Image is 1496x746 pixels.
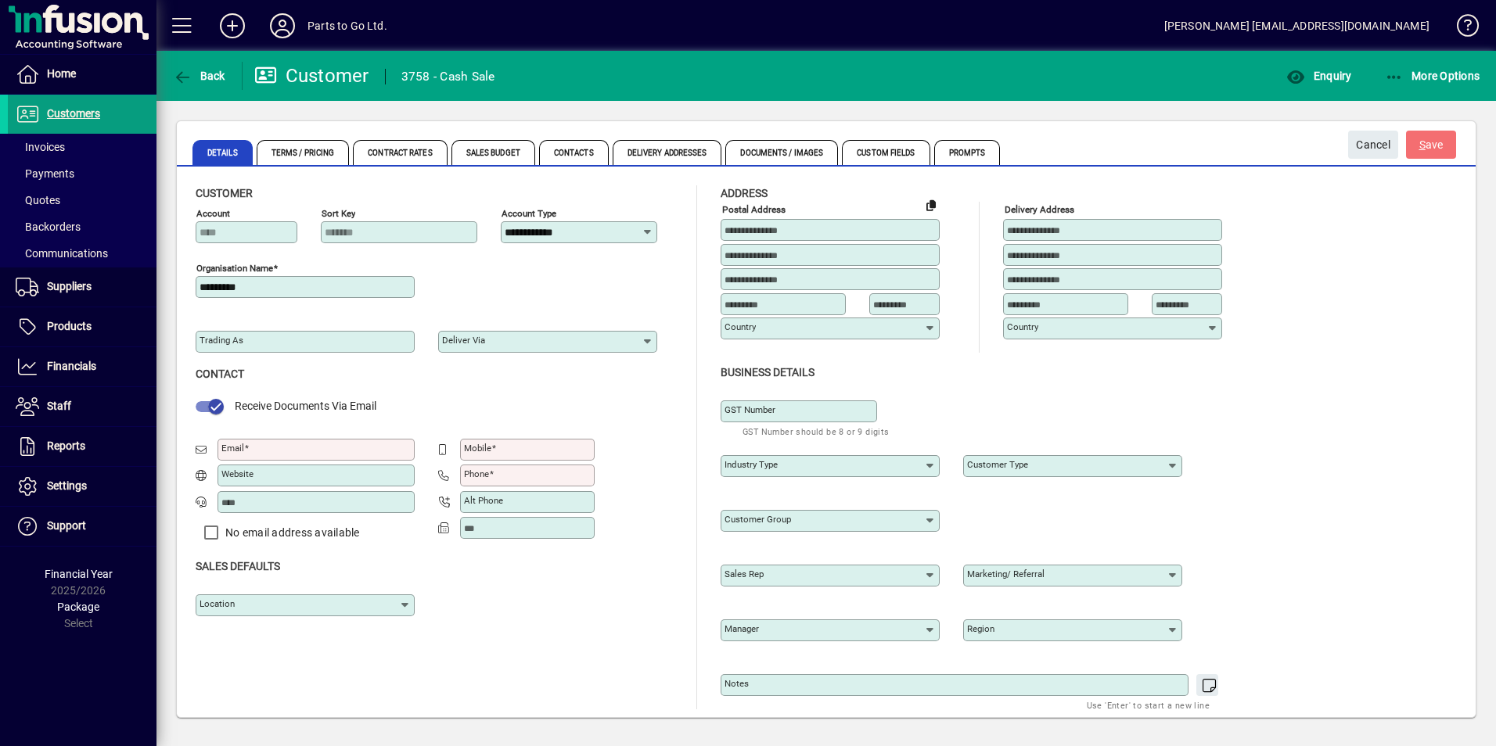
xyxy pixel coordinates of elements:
span: Contact [196,368,244,380]
button: Enquiry [1282,62,1355,90]
a: Knowledge Base [1445,3,1476,54]
div: Parts to Go Ltd. [307,13,387,38]
span: Back [173,70,225,82]
button: Profile [257,12,307,40]
span: Contract Rates [353,140,447,165]
mat-label: Manager [725,623,759,634]
span: Terms / Pricing [257,140,350,165]
a: Suppliers [8,267,156,307]
button: More Options [1381,62,1484,90]
mat-label: Sales rep [725,568,764,579]
button: Copy to Delivery address [919,192,944,217]
a: Home [8,55,156,94]
span: Communications [16,247,108,260]
mat-label: Location [200,598,235,609]
span: S [1419,138,1426,151]
span: Backorders [16,221,81,233]
a: Quotes [8,187,156,213]
span: Staff [47,400,71,412]
span: Enquiry [1286,70,1351,82]
span: Financial Year [45,568,113,580]
button: Back [169,62,229,90]
mat-label: Email [221,443,244,454]
button: Cancel [1348,131,1398,159]
label: No email address available [222,525,360,540]
span: Financials [47,360,96,372]
span: Custom Fields [842,140,930,165]
app-page-header-button: Back [156,62,243,90]
a: Products [8,307,156,346]
span: Cancel [1356,132,1390,158]
mat-label: GST Number [725,404,775,415]
span: Prompts [934,140,1001,165]
mat-label: Country [1007,321,1038,332]
mat-label: Phone [464,468,489,479]
mat-label: Organisation name [196,263,273,274]
span: Quotes [16,194,60,206]
mat-label: Region [967,623,994,634]
span: More Options [1385,70,1480,82]
mat-label: Industry type [725,459,778,470]
span: Documents / Images [725,140,838,165]
span: ave [1419,132,1444,158]
span: Home [47,67,76,80]
span: Delivery Addresses [613,140,722,165]
mat-label: Sort key [322,208,355,219]
span: Suppliers [47,280,92,292]
span: Details [192,140,253,165]
span: Business details [721,366,815,378]
mat-label: Customer group [725,514,791,525]
mat-label: Website [221,468,254,479]
mat-label: Alt Phone [464,495,503,506]
span: Products [47,320,92,332]
a: Reports [8,427,156,466]
div: Customer [254,63,369,88]
mat-label: Deliver via [442,335,485,346]
mat-label: Account [196,208,230,219]
mat-label: Customer type [967,459,1028,470]
span: Payments [16,167,74,180]
mat-label: Account Type [502,208,556,219]
span: Reports [47,439,85,452]
mat-label: Mobile [464,443,491,454]
a: Backorders [8,213,156,240]
span: Customers [47,107,100,120]
mat-label: Notes [725,678,749,689]
a: Payments [8,160,156,187]
mat-hint: Use 'Enter' to start a new line [1087,696,1210,714]
span: Contacts [539,140,609,165]
button: Save [1406,131,1456,159]
a: Staff [8,387,156,426]
button: Add [207,12,257,40]
a: Support [8,507,156,546]
mat-label: Marketing/ Referral [967,568,1045,579]
mat-label: Country [725,321,756,332]
span: Support [47,519,86,532]
span: Sales Budget [451,140,535,165]
span: Address [721,187,768,199]
span: Invoices [16,141,65,153]
span: Customer [196,187,253,199]
span: Sales defaults [196,560,280,572]
a: Invoices [8,134,156,160]
a: Communications [8,240,156,267]
span: Receive Documents Via Email [235,400,376,412]
a: Financials [8,347,156,386]
mat-label: Trading as [200,335,243,346]
div: [PERSON_NAME] [EMAIL_ADDRESS][DOMAIN_NAME] [1164,13,1429,38]
a: Settings [8,467,156,506]
span: Settings [47,479,87,492]
span: Package [57,601,99,613]
div: 3758 - Cash Sale [401,64,495,89]
mat-hint: GST Number should be 8 or 9 digits [743,422,890,440]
